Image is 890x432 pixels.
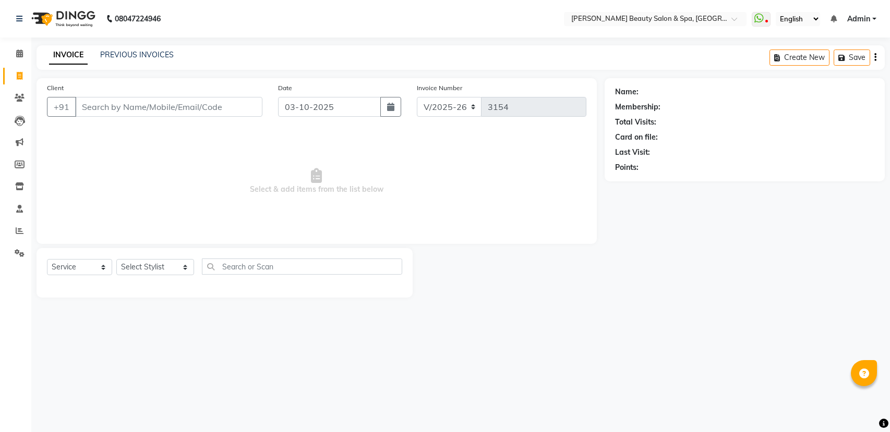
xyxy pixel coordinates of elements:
[615,162,639,173] div: Points:
[615,132,658,143] div: Card on file:
[47,129,586,233] span: Select & add items from the list below
[615,87,639,97] div: Name:
[615,102,660,113] div: Membership:
[846,390,880,422] iframe: chat widget
[615,147,650,158] div: Last Visit:
[49,46,88,65] a: INVOICE
[100,50,174,59] a: PREVIOUS INVOICES
[615,117,656,128] div: Total Visits:
[847,14,870,24] span: Admin
[115,4,161,33] b: 08047224946
[278,83,292,93] label: Date
[769,50,829,66] button: Create New
[834,50,870,66] button: Save
[47,83,64,93] label: Client
[202,258,402,275] input: Search or Scan
[417,83,462,93] label: Invoice Number
[75,97,262,117] input: Search by Name/Mobile/Email/Code
[47,97,76,117] button: +91
[27,4,98,33] img: logo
